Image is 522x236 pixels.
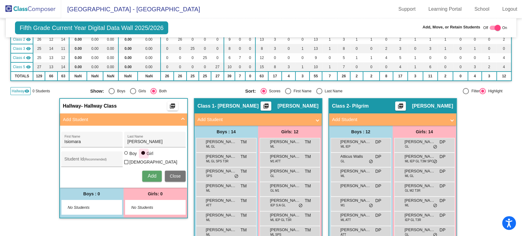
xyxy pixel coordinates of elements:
td: 2 [438,72,453,81]
td: 25 [199,53,211,62]
span: [PERSON_NAME] [405,153,435,160]
span: Hallway [12,88,24,94]
td: 1 [482,53,497,62]
mat-expansion-panel-header: Add Student [194,113,322,126]
td: 1 [408,53,423,62]
span: GL [405,144,409,149]
td: 0 [482,44,497,53]
td: 1 [322,35,337,44]
td: 39 [224,72,235,81]
mat-icon: visibility [24,89,29,94]
div: Girl [146,150,153,157]
td: 0 [453,44,468,53]
td: 25 [199,72,211,81]
span: DP [375,139,381,145]
td: 3 [337,35,350,44]
td: 0.00 [103,53,118,62]
span: Class 4 [13,55,25,61]
span: [PERSON_NAME] [206,153,236,160]
td: TOTALS [11,72,33,81]
mat-icon: visibility [26,46,31,51]
span: GL M1 [270,188,280,193]
td: 0 [235,35,245,44]
td: 14 [57,62,69,72]
span: [PERSON_NAME] [270,183,301,189]
td: 3 [295,72,309,81]
td: 11 [57,44,69,53]
td: 4 [282,72,295,81]
td: 2 [482,62,497,72]
td: Leez Brice - Brice [11,44,33,53]
td: 0 [211,44,224,53]
td: 1 [295,62,309,72]
td: 14 [57,35,69,44]
td: 0 [453,35,468,44]
div: Highlight [486,88,502,94]
span: TM [240,168,246,175]
span: DP [439,153,445,160]
span: ML GL [206,144,215,149]
mat-icon: visibility [26,65,31,69]
td: 8 [337,44,350,53]
td: 10 [309,62,322,72]
td: 17 [393,72,408,81]
td: NaN [118,72,138,81]
td: 3 [468,62,481,72]
div: Girls: 14 [393,126,456,138]
td: 1 [363,53,379,62]
div: Girls [136,88,146,94]
span: - [PERSON_NAME] [215,103,259,109]
td: 4 [497,62,511,72]
td: 0 [379,62,393,72]
span: Off [483,25,488,31]
div: Filter [469,88,479,94]
td: 26 [174,35,187,44]
td: 3 [268,44,282,53]
td: 0 [187,35,199,44]
td: 0 [161,62,174,72]
td: 0 [268,53,282,62]
span: 0 Students [32,88,50,94]
td: 27 [211,62,224,72]
td: 0.00 [87,53,103,62]
mat-icon: picture_as_pdf [169,103,176,112]
td: 0 [199,62,211,72]
td: 0 [211,35,224,44]
td: 0.00 [87,62,103,72]
td: 0.00 [87,44,103,53]
td: Lisa Clausen - Clausen [11,53,33,62]
td: 0.00 [138,44,161,53]
td: 0.00 [118,35,138,44]
td: 25 [187,44,199,53]
td: NaN [69,72,87,81]
span: Class 2 [13,37,25,42]
span: do_not_disturb_alt [234,174,239,179]
span: GL M2 T3R [405,188,420,193]
td: 0 [174,44,187,53]
mat-panel-title: Add Student [332,116,446,123]
td: 3 [408,72,423,81]
td: 4 [497,53,511,62]
td: 0.00 [118,53,138,62]
td: 0 [245,44,255,53]
td: 1 [423,35,438,44]
td: NaN [103,72,118,81]
div: Boys : 14 [194,126,258,138]
mat-panel-title: Add Student [63,116,177,123]
td: 3 [393,44,408,53]
td: 7 [337,62,350,72]
div: Scores [267,88,280,94]
span: [PERSON_NAME] [412,103,453,109]
td: 1 [408,62,423,72]
span: TM [240,197,246,204]
td: 2 [379,44,393,53]
span: TM [305,139,311,145]
span: Hallway [63,103,81,109]
span: GL [270,174,274,178]
td: 0 [174,53,187,62]
td: 0.00 [69,44,87,53]
td: 17 [268,72,282,81]
td: 25 [187,72,199,81]
td: 0.00 [103,44,118,53]
span: [PERSON_NAME] [405,168,435,174]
